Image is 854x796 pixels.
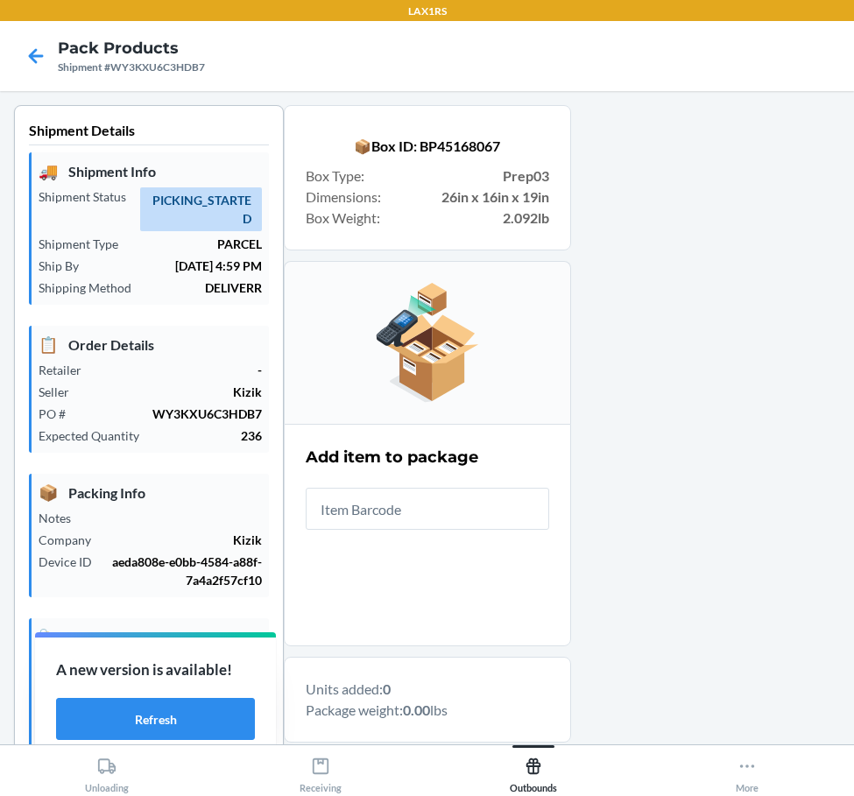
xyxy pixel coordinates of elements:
strong: 26in x 16in x 19in [441,187,549,208]
p: 236 [153,426,262,445]
p: Shipment Details [29,120,269,145]
p: Kizik [105,531,262,549]
p: Ship By [39,257,93,275]
p: 📦 Box ID: BP45168067 [306,136,549,157]
p: DELIVERR [145,278,262,297]
div: Outbounds [510,750,557,793]
button: More [640,745,854,793]
p: Shipment Type [39,235,132,253]
p: WY3KXU6C3HDB7 [80,405,262,423]
span: Dimensions : [306,187,381,208]
span: PICKING_STARTED [140,187,262,231]
strong: 2.092lb [503,208,549,229]
p: Company [39,531,105,549]
div: Unloading [85,750,129,793]
div: Receiving [300,750,342,793]
p: Device ID [39,553,106,571]
p: Package weight: lbs [306,700,549,721]
b: 0 [383,680,391,697]
p: A new version is available! [56,659,255,681]
strong: Prep03 [503,166,549,187]
h2: Add item to package [306,446,478,468]
button: Outbounds [427,745,641,793]
p: Shipping Method [39,278,145,297]
span: 🏷️ [39,625,58,649]
button: Receiving [214,745,427,793]
input: Item Barcode [306,488,549,530]
p: Tags [39,625,262,649]
p: - [95,361,262,379]
div: More [736,750,759,793]
p: Shipment Status [39,187,140,206]
p: PARCEL [132,235,262,253]
div: Shipment #WY3KXU6C3HDB7 [58,60,205,75]
span: Box Weight : [306,208,380,229]
p: PO # [39,405,80,423]
span: 🚚 [39,159,58,183]
p: LAX1RS [408,4,447,19]
p: Shipment Info [39,159,262,183]
h4: Pack Products [58,37,205,60]
p: Retailer [39,361,95,379]
p: Kizik [83,383,262,401]
span: 📦 [39,481,58,504]
p: Seller [39,383,83,401]
b: 0.00 [403,701,430,718]
p: Packing Info [39,481,262,504]
span: Box Type : [306,166,364,187]
p: Notes [39,509,85,527]
p: Expected Quantity [39,426,153,445]
button: Refresh [56,698,255,740]
p: aeda808e-e0bb-4584-a88f-7a4a2f57cf10 [106,553,262,589]
p: [DATE] 4:59 PM [93,257,262,275]
p: Order Details [39,333,262,356]
p: Units added: [306,679,549,700]
span: 📋 [39,333,58,356]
